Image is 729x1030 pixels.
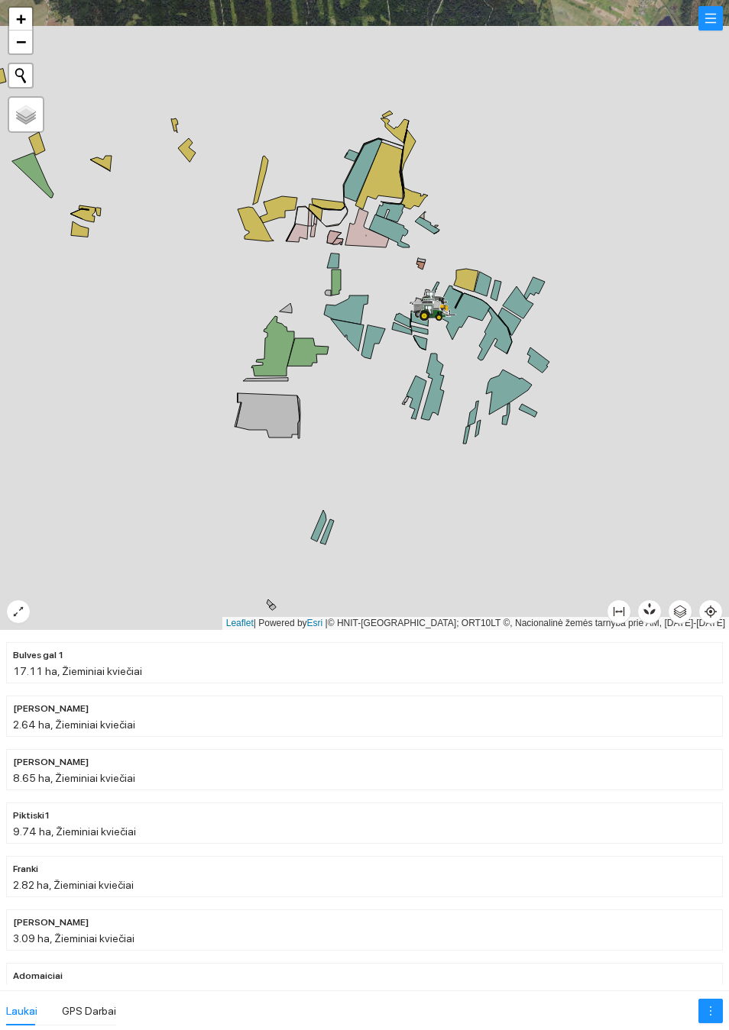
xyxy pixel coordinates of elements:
span: 2.64 ha, Žieminiai kviečiai [13,718,135,731]
span: + [16,9,26,28]
div: GPS Darbai [62,1003,116,1019]
span: − [16,32,26,51]
button: menu [698,6,723,31]
span: 17.11 ha, Žieminiai kviečiai [13,665,142,677]
button: expand-alt [6,599,31,624]
span: | [326,618,328,628]
span: 3.09 ha, Žieminiai kviečiai [13,932,134,944]
div: Laukai [6,1003,37,1019]
span: aim [699,605,722,618]
span: Adomaiciai [13,969,63,983]
span: Franki [13,862,38,877]
span: Piktiski1 [13,809,50,823]
span: Ričardo [13,915,89,930]
div: | Powered by © HNIT-[GEOGRAPHIC_DATA]; ORT10LT ©, Nacionalinė žemės tarnyba prie AM, [DATE]-[DATE] [222,617,729,630]
a: Zoom out [9,31,32,53]
span: 2.82 ha, Žieminiai kviečiai [13,879,134,891]
span: expand-alt [7,605,30,618]
a: Leaflet [226,618,254,628]
a: Layers [9,98,43,131]
a: Esri [307,618,323,628]
span: Konstantino nuoma [13,755,89,770]
button: aim [698,599,723,624]
button: more [698,999,723,1023]
a: Zoom in [9,8,32,31]
span: column-width [607,605,630,618]
button: Initiate a new search [9,64,32,87]
span: Bulves gal 1 [13,648,64,663]
span: 9.74 ha, Žieminiai kviečiai [13,825,136,838]
span: 8.65 ha, Žieminiai kviečiai [13,772,135,784]
span: more [699,1005,722,1017]
span: Franki krapal [13,702,89,716]
button: column-width [607,599,631,624]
